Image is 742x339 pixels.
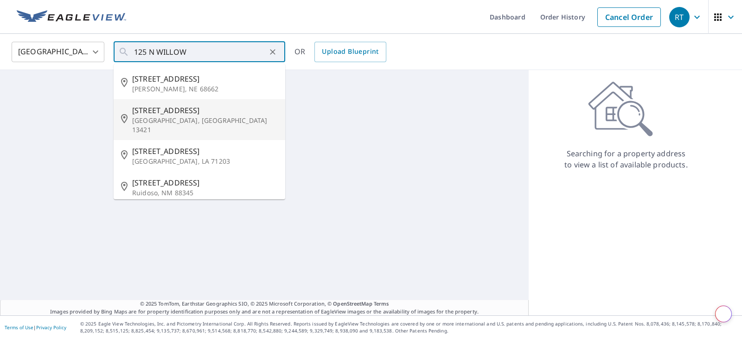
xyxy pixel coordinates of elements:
[266,45,279,58] button: Clear
[132,105,278,116] span: [STREET_ADDRESS]
[597,7,661,27] a: Cancel Order
[294,42,386,62] div: OR
[132,177,278,188] span: [STREET_ADDRESS]
[80,320,737,334] p: © 2025 Eagle View Technologies, Inc. and Pictometry International Corp. All Rights Reserved. Repo...
[12,39,104,65] div: [GEOGRAPHIC_DATA]
[17,10,126,24] img: EV Logo
[333,300,372,307] a: OpenStreetMap
[132,84,278,94] p: [PERSON_NAME], NE 68662
[314,42,386,62] a: Upload Blueprint
[132,146,278,157] span: [STREET_ADDRESS]
[36,324,66,331] a: Privacy Policy
[132,157,278,166] p: [GEOGRAPHIC_DATA], LA 71203
[5,324,33,331] a: Terms of Use
[669,7,690,27] div: RT
[322,46,378,58] span: Upload Blueprint
[132,188,278,198] p: Ruidoso, NM 88345
[132,116,278,134] p: [GEOGRAPHIC_DATA], [GEOGRAPHIC_DATA] 13421
[5,325,66,330] p: |
[564,148,688,170] p: Searching for a property address to view a list of available products.
[134,39,266,65] input: Search by address or latitude-longitude
[132,73,278,84] span: [STREET_ADDRESS]
[374,300,389,307] a: Terms
[140,300,389,308] span: © 2025 TomTom, Earthstar Geographics SIO, © 2025 Microsoft Corporation, ©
